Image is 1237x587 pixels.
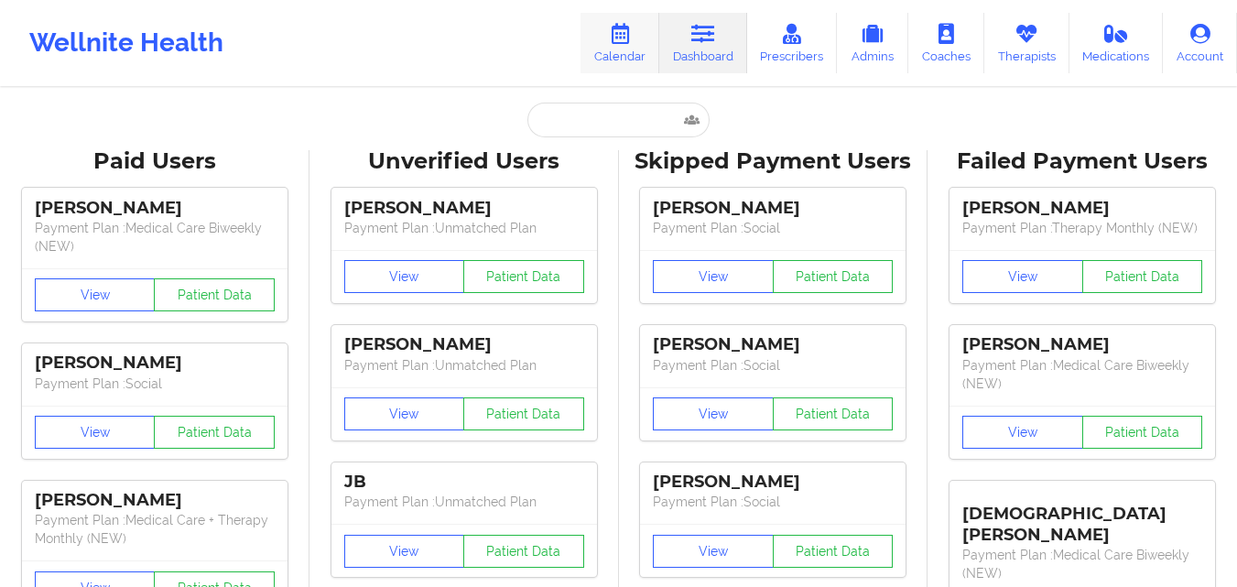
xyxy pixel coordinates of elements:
[962,198,1202,219] div: [PERSON_NAME]
[962,416,1083,449] button: View
[35,278,156,311] button: View
[632,147,916,176] div: Skipped Payment Users
[747,13,838,73] a: Prescribers
[344,493,584,511] p: Payment Plan : Unmatched Plan
[837,13,908,73] a: Admins
[344,260,465,293] button: View
[962,490,1202,546] div: [DEMOGRAPHIC_DATA][PERSON_NAME]
[35,375,275,393] p: Payment Plan : Social
[581,13,659,73] a: Calendar
[940,147,1224,176] div: Failed Payment Users
[35,353,275,374] div: [PERSON_NAME]
[653,493,893,511] p: Payment Plan : Social
[653,535,774,568] button: View
[463,260,584,293] button: Patient Data
[1069,13,1164,73] a: Medications
[463,397,584,430] button: Patient Data
[344,397,465,430] button: View
[154,416,275,449] button: Patient Data
[908,13,984,73] a: Coaches
[773,260,894,293] button: Patient Data
[1163,13,1237,73] a: Account
[344,535,465,568] button: View
[962,356,1202,393] p: Payment Plan : Medical Care Biweekly (NEW)
[773,535,894,568] button: Patient Data
[463,535,584,568] button: Patient Data
[344,198,584,219] div: [PERSON_NAME]
[344,472,584,493] div: JB
[962,546,1202,582] p: Payment Plan : Medical Care Biweekly (NEW)
[35,511,275,548] p: Payment Plan : Medical Care + Therapy Monthly (NEW)
[322,147,606,176] div: Unverified Users
[984,13,1069,73] a: Therapists
[653,397,774,430] button: View
[344,356,584,375] p: Payment Plan : Unmatched Plan
[1082,416,1203,449] button: Patient Data
[154,278,275,311] button: Patient Data
[344,219,584,237] p: Payment Plan : Unmatched Plan
[659,13,747,73] a: Dashboard
[653,356,893,375] p: Payment Plan : Social
[35,490,275,511] div: [PERSON_NAME]
[962,260,1083,293] button: View
[962,219,1202,237] p: Payment Plan : Therapy Monthly (NEW)
[773,397,894,430] button: Patient Data
[35,416,156,449] button: View
[653,334,893,355] div: [PERSON_NAME]
[35,219,275,255] p: Payment Plan : Medical Care Biweekly (NEW)
[653,198,893,219] div: [PERSON_NAME]
[35,198,275,219] div: [PERSON_NAME]
[1082,260,1203,293] button: Patient Data
[962,334,1202,355] div: [PERSON_NAME]
[653,260,774,293] button: View
[344,334,584,355] div: [PERSON_NAME]
[13,147,297,176] div: Paid Users
[653,219,893,237] p: Payment Plan : Social
[653,472,893,493] div: [PERSON_NAME]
